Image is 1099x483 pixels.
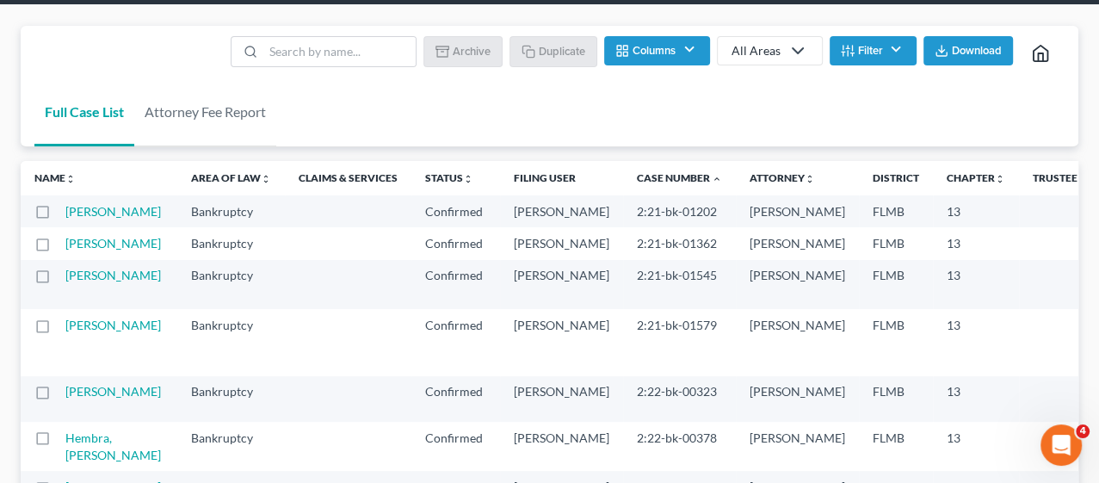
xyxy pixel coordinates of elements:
td: 2:22-bk-00378 [623,422,736,471]
td: [PERSON_NAME] [736,309,859,375]
i: unfold_more [261,174,271,184]
a: Nameunfold_more [34,171,76,184]
td: FLMB [859,260,933,309]
td: [PERSON_NAME] [736,376,859,422]
td: Bankruptcy [177,422,285,471]
td: [PERSON_NAME] [736,260,859,309]
td: [PERSON_NAME] [500,422,623,471]
td: 13 [933,422,1019,471]
a: Attorneyunfold_more [750,171,815,184]
span: Download [952,44,1002,58]
td: [PERSON_NAME] [500,309,623,375]
div: Close [302,7,333,38]
button: Gif picker [54,351,68,365]
i: unfold_more [463,174,473,184]
td: Bankruptcy [177,309,285,375]
td: 13 [933,309,1019,375]
button: Upload attachment [82,351,96,365]
td: Confirmed [411,260,500,309]
td: Confirmed [411,195,500,227]
img: Profile image for Operator [49,9,77,37]
td: FLMB [859,376,933,422]
td: [PERSON_NAME] [736,227,859,259]
a: Chapterunfold_more [947,171,1005,184]
button: Emoji picker [27,351,40,365]
td: 13 [933,376,1019,422]
td: 2:21-bk-01202 [623,195,736,227]
div: Hi [PERSON_NAME]! I just saw your successful filing go through. Thanks for sticking with us while... [14,306,282,428]
span: 4 [1076,424,1090,438]
button: Home [269,7,302,40]
button: Send a message… [295,344,323,372]
i: unfold_more [805,174,815,184]
a: Statusunfold_more [425,171,473,184]
th: Claims & Services [285,161,411,195]
td: 13 [933,260,1019,309]
td: Bankruptcy [177,260,285,309]
td: Confirmed [411,376,500,422]
td: FLMB [859,309,933,375]
a: [PERSON_NAME] [65,236,161,251]
td: Bankruptcy [177,376,285,422]
td: Confirmed [411,227,500,259]
a: [PERSON_NAME] [65,204,161,219]
td: FLMB [859,227,933,259]
td: [PERSON_NAME] [736,422,859,471]
div: Lindsey says… [14,306,330,442]
th: Filing User [500,161,623,195]
th: District [859,161,933,195]
td: Confirmed [411,309,500,375]
a: Area of Lawunfold_more [191,171,271,184]
td: [PERSON_NAME] [500,376,623,422]
td: 13 [933,227,1019,259]
a: [PERSON_NAME] [65,384,161,399]
button: go back [11,7,44,40]
td: [PERSON_NAME] [500,260,623,309]
td: [PERSON_NAME] [500,227,623,259]
i: unfold_more [65,174,76,184]
i: expand_less [712,174,722,184]
h1: Operator [83,16,145,29]
td: FLMB [859,422,933,471]
td: Confirmed [411,422,500,471]
button: Columns [604,36,709,65]
button: Download [923,36,1013,65]
a: [PERSON_NAME] [65,268,161,282]
td: 13 [933,195,1019,227]
a: Attorney Fee Report [134,77,276,146]
input: Search by name... [263,37,416,66]
td: Bankruptcy [177,195,285,227]
td: Bankruptcy [177,227,285,259]
textarea: Message… [15,315,330,344]
td: 2:21-bk-01362 [623,227,736,259]
a: [PERSON_NAME] [65,318,161,332]
td: [PERSON_NAME] [500,195,623,227]
div: All Areas [732,42,781,59]
td: 2:21-bk-01579 [623,309,736,375]
a: Full Case List [34,77,134,146]
i: unfold_more [995,174,1005,184]
a: Trusteeunfold_more [1033,171,1088,184]
td: 2:22-bk-00323 [623,376,736,422]
a: Hembra, [PERSON_NAME] [65,430,161,462]
i: unfold_more [1077,174,1088,184]
td: [PERSON_NAME] [736,195,859,227]
td: 2:21-bk-01545 [623,260,736,309]
button: Start recording [109,351,123,365]
button: Filter [830,36,917,65]
td: FLMB [859,195,933,227]
iframe: Intercom live chat [1040,424,1082,466]
a: Case Number expand_less [637,171,722,184]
